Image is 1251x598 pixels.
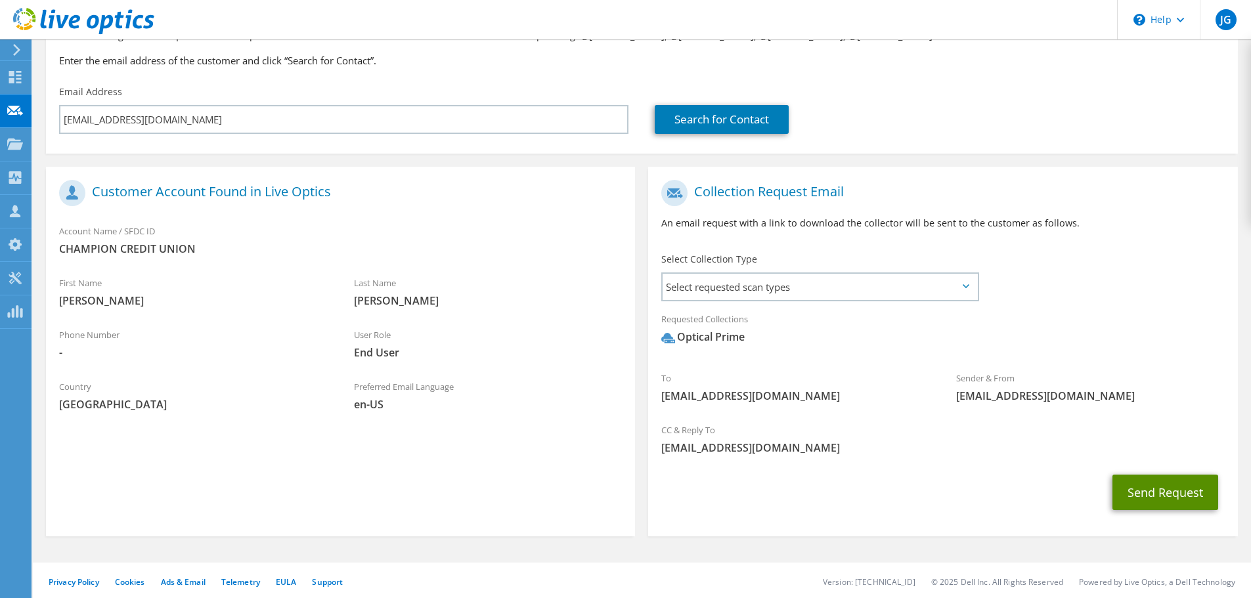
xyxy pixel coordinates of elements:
span: [EMAIL_ADDRESS][DOMAIN_NAME] [956,389,1225,403]
a: Support [312,576,343,587]
label: Email Address [59,85,122,98]
a: Ads & Email [161,576,206,587]
span: CHAMPION CREDIT UNION [59,242,622,256]
span: [GEOGRAPHIC_DATA] [59,397,328,412]
li: Powered by Live Optics, a Dell Technology [1079,576,1235,587]
a: Search for Contact [655,105,789,134]
span: [PERSON_NAME] [59,293,328,308]
a: EULA [276,576,296,587]
div: Preferred Email Language [341,373,636,418]
a: Telemetry [221,576,260,587]
div: Requested Collections [648,305,1237,358]
div: Last Name [341,269,636,314]
span: - [59,345,328,360]
div: CC & Reply To [648,416,1237,461]
li: Version: [TECHNICAL_ID] [823,576,915,587]
div: Country [46,373,341,418]
div: Sender & From [943,364,1238,410]
a: Privacy Policy [49,576,99,587]
div: First Name [46,269,341,314]
p: An email request with a link to download the collector will be sent to the customer as follows. [661,216,1224,230]
li: © 2025 Dell Inc. All Rights Reserved [931,576,1063,587]
button: Send Request [1112,475,1218,510]
span: [PERSON_NAME] [354,293,623,308]
div: Account Name / SFDC ID [46,217,635,263]
span: JG [1216,9,1237,30]
span: [EMAIL_ADDRESS][DOMAIN_NAME] [661,389,930,403]
div: User Role [341,321,636,366]
div: To [648,364,943,410]
label: Select Collection Type [661,253,757,266]
svg: \n [1133,14,1145,26]
h1: Collection Request Email [661,180,1218,206]
span: [EMAIL_ADDRESS][DOMAIN_NAME] [661,440,1224,455]
h3: Enter the email address of the customer and click “Search for Contact”. [59,53,1225,68]
div: Phone Number [46,321,341,366]
a: Cookies [115,576,145,587]
h1: Customer Account Found in Live Optics [59,180,615,206]
span: Select requested scan types [663,274,977,300]
span: End User [354,345,623,360]
div: Optical Prime [661,330,745,345]
span: en-US [354,397,623,412]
